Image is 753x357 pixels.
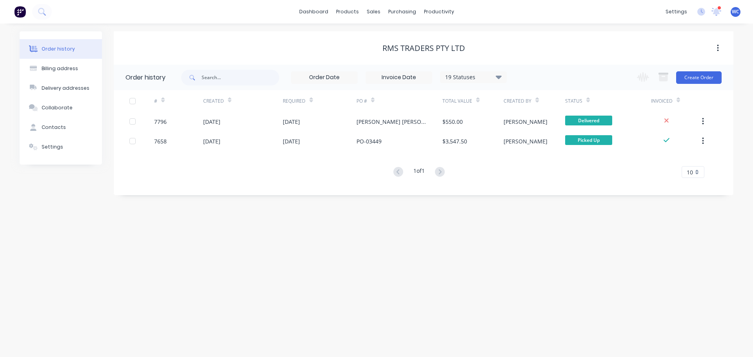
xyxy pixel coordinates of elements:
[20,59,102,78] button: Billing address
[565,98,582,105] div: Status
[363,6,384,18] div: sales
[565,90,651,112] div: Status
[676,71,722,84] button: Create Order
[442,90,504,112] div: Total Value
[20,78,102,98] button: Delivery addresses
[504,137,547,145] div: [PERSON_NAME]
[42,85,89,92] div: Delivery addresses
[356,118,427,126] div: [PERSON_NAME] [PERSON_NAME] - Repair on Site
[356,90,442,112] div: PO #
[42,143,63,150] div: Settings
[203,98,224,105] div: Created
[504,118,547,126] div: [PERSON_NAME]
[154,137,167,145] div: 7658
[283,98,306,105] div: Required
[203,118,220,126] div: [DATE]
[20,39,102,59] button: Order history
[651,90,700,112] div: Invoiced
[356,137,382,145] div: PO-03449
[504,90,565,112] div: Created By
[356,98,367,105] div: PO #
[154,90,203,112] div: #
[413,167,425,178] div: 1 of 1
[732,8,739,15] span: WC
[442,137,467,145] div: $3,547.50
[442,118,463,126] div: $550.00
[14,6,26,18] img: Factory
[687,168,693,176] span: 10
[662,6,691,18] div: settings
[42,65,78,72] div: Billing address
[283,137,300,145] div: [DATE]
[20,98,102,118] button: Collaborate
[651,98,673,105] div: Invoiced
[440,73,506,82] div: 19 Statuses
[203,90,283,112] div: Created
[283,90,356,112] div: Required
[42,104,73,111] div: Collaborate
[565,116,612,125] span: Delivered
[203,137,220,145] div: [DATE]
[442,98,472,105] div: Total Value
[20,118,102,137] button: Contacts
[202,70,279,85] input: Search...
[283,118,300,126] div: [DATE]
[332,6,363,18] div: products
[420,6,458,18] div: productivity
[42,124,66,131] div: Contacts
[154,98,157,105] div: #
[384,6,420,18] div: purchasing
[565,135,612,145] span: Picked Up
[366,72,432,83] input: Invoice Date
[125,73,166,82] div: Order history
[291,72,357,83] input: Order Date
[154,118,167,126] div: 7796
[42,45,75,53] div: Order history
[504,98,531,105] div: Created By
[20,137,102,157] button: Settings
[295,6,332,18] a: dashboard
[382,43,465,53] div: RMS Traders Pty Ltd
